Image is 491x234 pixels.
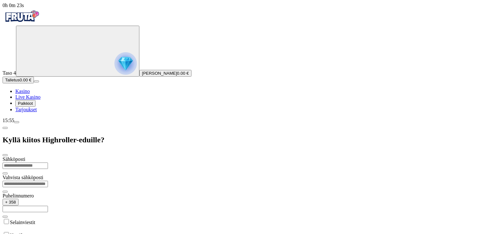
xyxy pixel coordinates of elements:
[15,88,30,94] a: diamond iconKasino
[3,191,8,193] button: eye icon
[3,216,8,218] button: eye icon
[3,136,488,144] h2: Kyllä kiitos Highroller-eduille?
[15,94,41,100] a: poker-chip iconLive Kasino
[3,70,16,76] span: Taso 4
[3,156,25,162] label: Sähköposti
[3,175,43,180] label: Vahvista sähköposti
[114,52,137,75] img: reward progress
[177,71,189,76] span: 0.00 €
[3,199,19,205] button: + 358chevron-down icon
[15,107,37,112] a: gift-inverted iconTarjoukset
[34,80,39,82] button: menu
[3,154,8,156] button: close
[15,88,30,94] span: Kasino
[3,8,488,113] nav: Primary
[5,78,19,82] span: Talletus
[3,172,8,174] button: eye icon
[3,77,34,83] button: Talletusplus icon0.00 €
[3,20,41,25] a: Fruta
[15,107,37,112] span: Tarjoukset
[15,100,35,107] button: reward iconPalkkiot
[10,220,35,225] label: Selainviestit
[3,193,34,198] label: Puhelinnumero
[3,127,8,129] button: chevron-left icon
[3,8,41,24] img: Fruta
[18,101,33,106] span: Palkkiot
[14,121,19,123] button: menu
[16,26,139,77] button: reward progress
[139,70,191,77] button: [PERSON_NAME]0.00 €
[3,3,24,8] span: user session time
[142,71,177,76] span: [PERSON_NAME]
[19,78,31,82] span: 0.00 €
[15,94,41,100] span: Live Kasino
[3,118,14,123] span: 15:55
